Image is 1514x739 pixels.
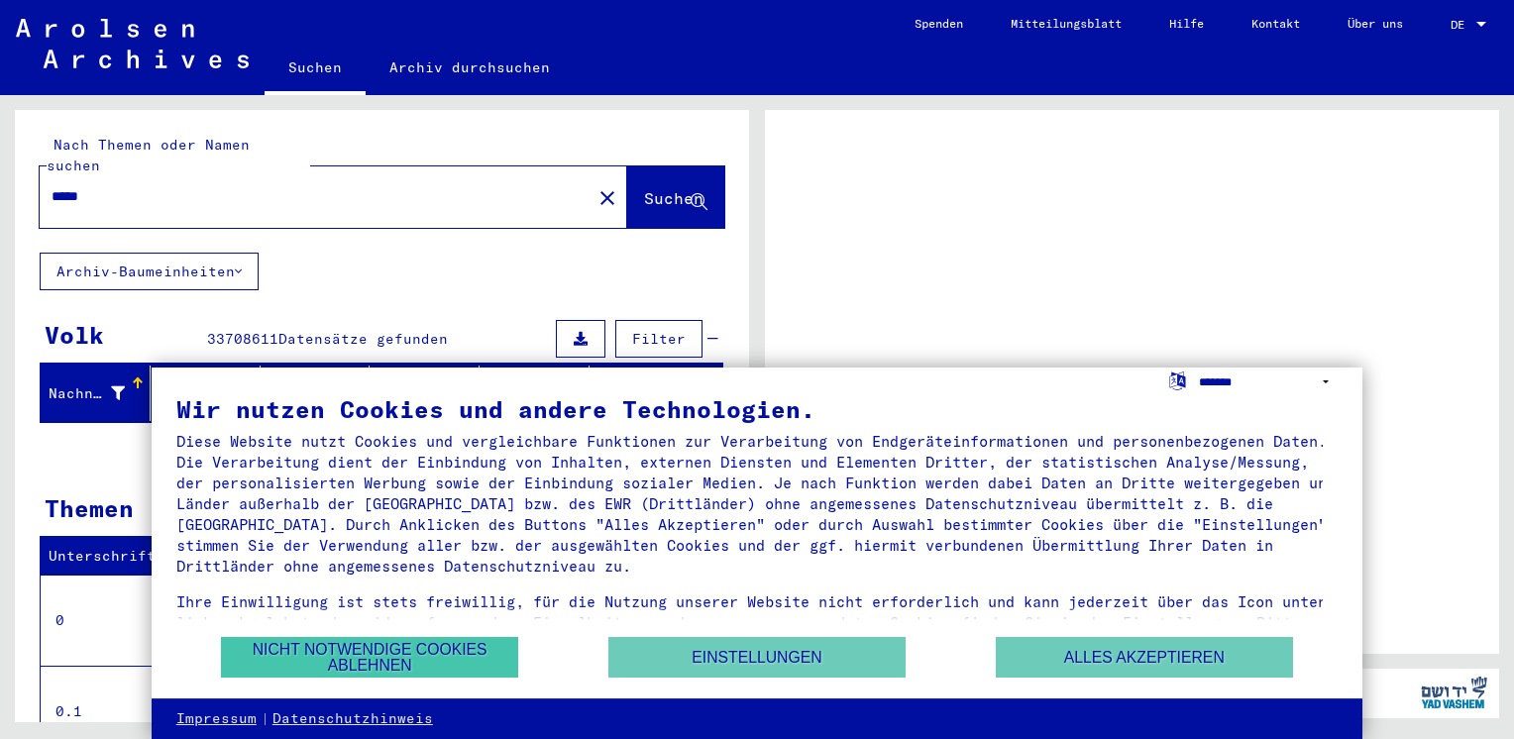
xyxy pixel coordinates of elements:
[176,591,1338,654] div: Ihre Einwilligung ist stets freiwillig, für die Nutzung unserer Website nicht erforderlich und ka...
[278,330,448,348] span: Datensätze gefunden
[47,136,250,174] mat-label: Nach Themen oder Namen suchen
[265,44,366,95] a: Suchen
[261,366,371,421] mat-header-cell: Maiden Name
[632,330,686,348] span: Filter
[370,366,480,421] mat-header-cell: Place of Birth
[644,188,703,208] span: Suchen
[207,330,278,348] span: 33708611
[176,397,1338,421] div: Wir nutzen Cookies und andere Technologien.
[45,317,104,353] div: Volk
[1417,668,1491,717] img: yv_logo.png
[221,637,518,678] button: Nicht notwendige Cookies ablehnen
[49,384,120,402] font: Nachname
[480,366,590,421] mat-header-cell: Date of Birth
[49,546,156,567] font: Unterschrift
[627,166,724,228] button: Suchen
[41,366,151,421] mat-header-cell: Last Name
[41,575,204,666] td: 0
[595,186,619,210] mat-icon: close
[590,366,722,421] mat-header-cell: Prisoner #
[49,541,208,573] div: Unterschrift
[176,709,257,729] a: Impressum
[1199,368,1338,396] select: Sprache auswählen
[56,263,235,280] font: Archiv-Baumeinheiten
[176,431,1338,577] div: Diese Website nutzt Cookies und vergleichbare Funktionen zur Verarbeitung von Endgeräteinformatio...
[45,490,134,526] div: Themen
[615,320,703,358] button: Filter
[16,19,249,68] img: Arolsen_neg.svg
[588,177,627,217] button: Klar
[996,637,1293,678] button: Alles akzeptieren
[272,709,433,729] a: Datenschutzhinweis
[1451,18,1472,32] span: DE
[366,44,574,91] a: Archiv durchsuchen
[49,377,150,409] div: Nachname
[608,637,906,678] button: Einstellungen
[40,253,259,290] button: Archiv-Baumeinheiten
[1167,370,1188,389] label: Sprache auswählen
[151,366,261,421] mat-header-cell: First Name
